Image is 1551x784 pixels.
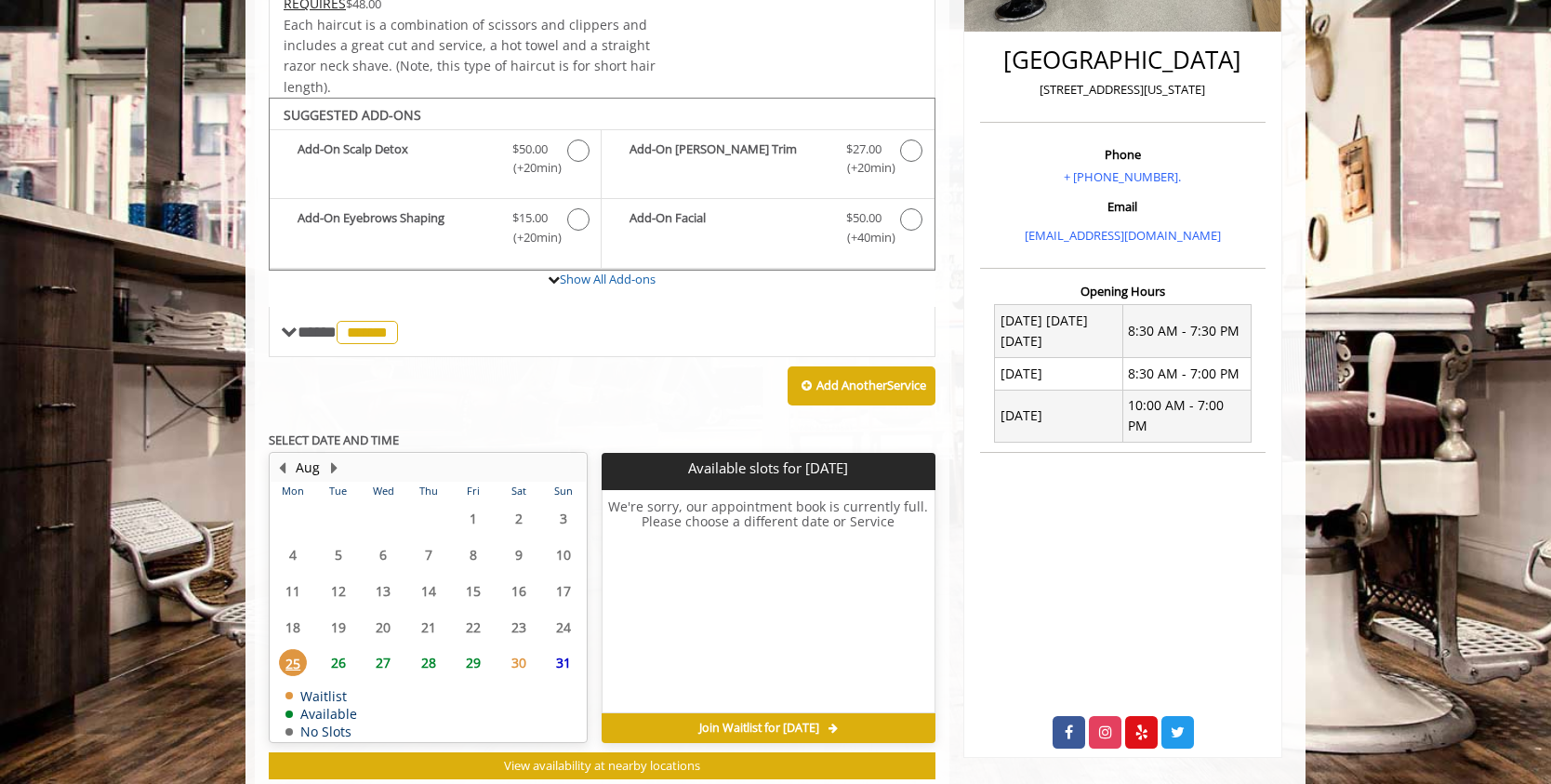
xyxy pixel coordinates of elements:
[550,649,577,676] span: 31
[505,649,533,676] span: 30
[274,458,289,478] button: Previous Month
[503,158,558,178] span: (+20min )
[459,649,487,676] span: 29
[451,645,496,682] td: Select day29
[285,707,357,721] td: Available
[326,458,341,478] button: Next Month
[361,482,405,500] th: Wed
[369,649,397,676] span: 27
[1064,168,1181,185] a: + [PHONE_NUMBER].
[504,757,700,774] span: View availability at nearby locations
[284,16,656,96] span: Each haircut is a combination of scissors and clippers and includes a great cut and service, a ho...
[269,432,399,448] b: SELECT DATE AND TIME
[609,460,927,476] p: Available slots for [DATE]
[836,158,891,178] span: (+20min )
[846,140,882,159] span: $27.00
[788,366,935,405] button: Add AnotherService
[279,649,307,676] span: 25
[415,649,443,676] span: 28
[985,200,1261,213] h3: Email
[1122,305,1251,358] td: 8:30 AM - 7:30 PM
[611,140,924,183] label: Add-On Beard Trim
[285,724,357,738] td: No Slots
[512,140,548,159] span: $50.00
[846,208,882,228] span: $50.00
[451,482,496,500] th: Fri
[315,645,360,682] td: Select day26
[269,752,935,779] button: View availability at nearby locations
[699,721,819,736] span: Join Waitlist for [DATE]
[503,228,558,247] span: (+20min )
[836,228,891,247] span: (+40min )
[269,98,935,271] div: The Made Man Haircut Add-onS
[603,499,934,706] h6: We're sorry, our appointment book is currently full. Please choose a different date or Service
[611,208,924,252] label: Add-On Facial
[496,645,540,682] td: Select day30
[279,208,591,252] label: Add-On Eyebrows Shaping
[298,208,494,247] b: Add-On Eyebrows Shaping
[296,458,320,478] button: Aug
[496,482,540,500] th: Sat
[405,482,450,500] th: Thu
[630,208,827,247] b: Add-On Facial
[285,689,357,703] td: Waitlist
[361,645,405,682] td: Select day27
[560,271,656,287] a: Show All Add-ons
[512,208,548,228] span: $15.00
[271,645,315,682] td: Select day25
[985,148,1261,161] h3: Phone
[995,358,1123,390] td: [DATE]
[271,482,315,500] th: Mon
[995,390,1123,443] td: [DATE]
[541,645,587,682] td: Select day31
[315,482,360,500] th: Tue
[980,285,1266,298] h3: Opening Hours
[541,482,587,500] th: Sun
[405,645,450,682] td: Select day28
[630,140,827,179] b: Add-On [PERSON_NAME] Trim
[1025,227,1221,244] a: [EMAIL_ADDRESS][DOMAIN_NAME]
[816,377,926,393] b: Add Another Service
[985,47,1261,73] h2: [GEOGRAPHIC_DATA]
[284,106,421,124] b: SUGGESTED ADD-ONS
[298,140,494,179] b: Add-On Scalp Detox
[995,305,1123,358] td: [DATE] [DATE] [DATE]
[325,649,352,676] span: 26
[1122,390,1251,443] td: 10:00 AM - 7:00 PM
[985,80,1261,100] p: [STREET_ADDRESS][US_STATE]
[279,140,591,183] label: Add-On Scalp Detox
[1122,358,1251,390] td: 8:30 AM - 7:00 PM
